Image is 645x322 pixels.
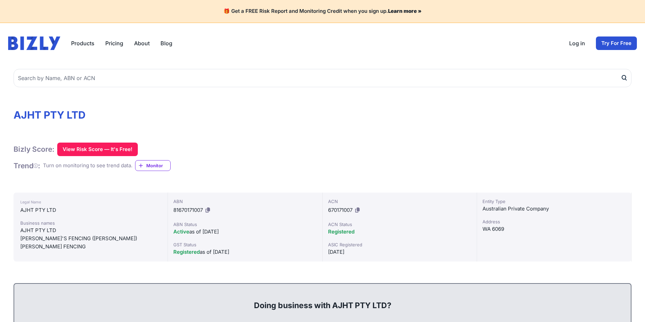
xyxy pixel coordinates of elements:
div: as of [DATE] [173,228,317,236]
div: Australian Private Company [482,205,626,213]
div: Business names [20,220,161,226]
a: Learn more » [388,8,422,14]
span: 81670171007 [173,207,203,213]
div: ABN [173,198,317,205]
div: AJHT PTY LTD [20,226,161,234]
button: View Risk Score — It's Free! [57,143,138,156]
div: Address [482,218,626,225]
div: ASIC Registered [328,241,471,248]
span: Registered [173,249,200,255]
div: AJHT PTY LTD [20,206,161,214]
div: ACN [328,198,471,205]
h1: Trend : [14,161,40,170]
div: Turn on monitoring to see trend data. [43,162,132,170]
span: 670171007 [328,207,352,213]
div: [PERSON_NAME]'S FENCING ([PERSON_NAME]) [20,234,161,243]
div: [DATE] [328,248,471,256]
div: Entity Type [482,198,626,205]
h4: 🎁 Get a FREE Risk Report and Monitoring Credit when you sign up. [8,8,637,15]
a: Monitor [135,160,171,171]
h1: Bizly Score: [14,145,55,154]
span: Registered [328,228,354,235]
div: ACN Status [328,221,471,228]
div: WA 6069 [482,225,626,233]
a: About [134,39,150,47]
div: as of [DATE] [173,248,317,256]
div: ABN Status [173,221,317,228]
span: Active [173,228,189,235]
div: Doing business with AJHT PTY LTD? [21,289,624,311]
a: Try For Free [596,36,637,50]
input: Search by Name, ABN or ACN [14,69,631,87]
button: Products [71,39,94,47]
a: Blog [160,39,172,47]
a: Pricing [105,39,123,47]
div: Legal Name [20,198,161,206]
div: [PERSON_NAME] FENCING [20,243,161,251]
a: Log in [569,39,585,47]
span: Monitor [146,162,170,169]
h1: AJHT PTY LTD [14,109,631,121]
div: GST Status [173,241,317,248]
